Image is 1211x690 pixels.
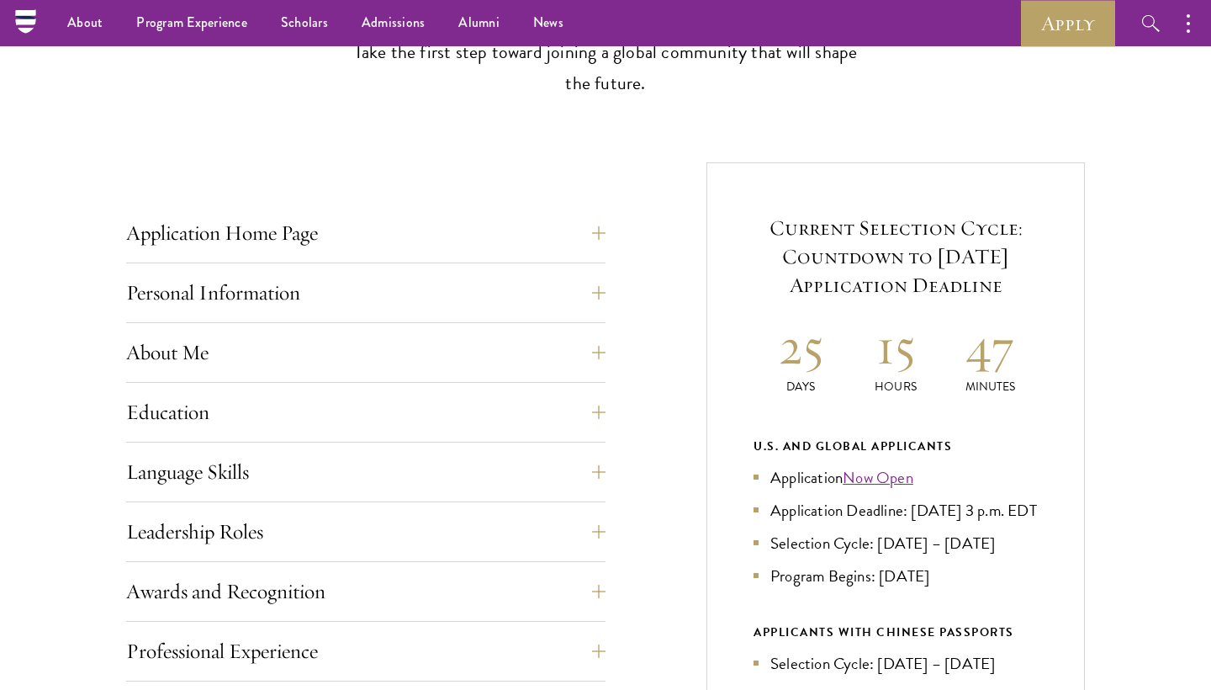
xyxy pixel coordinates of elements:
button: Application Home Page [126,213,605,253]
p: Days [754,378,849,395]
button: Leadership Roles [126,512,605,552]
li: Selection Cycle: [DATE] – [DATE] [754,531,1038,555]
a: Now Open [843,465,913,490]
h5: Current Selection Cycle: Countdown to [DATE] Application Deadline [754,214,1038,300]
li: Application Deadline: [DATE] 3 p.m. EDT [754,498,1038,523]
button: Language Skills [126,452,605,492]
button: About Me [126,332,605,373]
h2: 15 [849,315,944,378]
button: Awards and Recognition [126,571,605,612]
p: Minutes [943,378,1038,395]
li: Program Begins: [DATE] [754,564,1038,588]
button: Personal Information [126,273,605,313]
button: Education [126,392,605,433]
h2: 47 [943,315,1038,378]
p: Take the first step toward joining a global community that will shape the future. [345,37,866,99]
button: Professional Experience [126,631,605,671]
li: Selection Cycle: [DATE] – [DATE] [754,651,1038,676]
div: APPLICANTS WITH CHINESE PASSPORTS [754,622,1038,643]
h2: 25 [754,315,849,378]
li: Application [754,465,1038,490]
p: Hours [849,378,944,395]
div: U.S. and Global Applicants [754,436,1038,457]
